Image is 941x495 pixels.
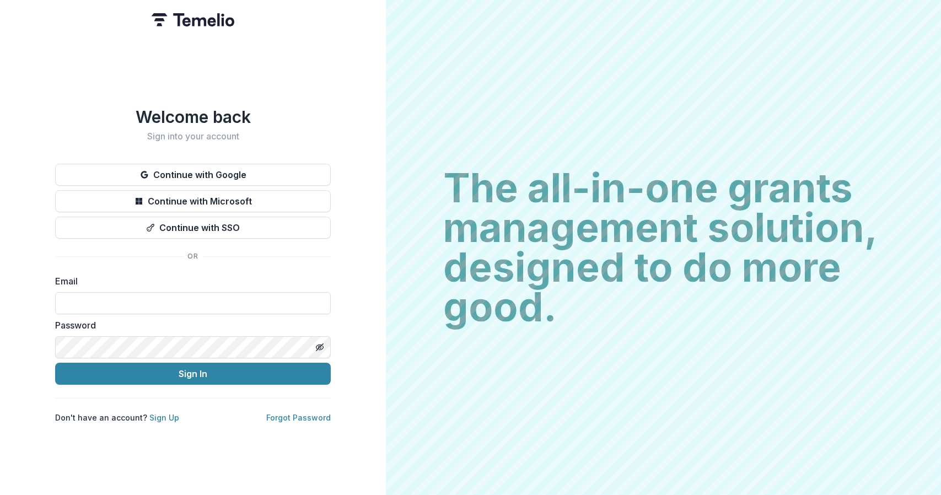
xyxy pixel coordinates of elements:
[55,217,331,239] button: Continue with SSO
[152,13,234,26] img: Temelio
[266,413,331,422] a: Forgot Password
[55,319,324,332] label: Password
[55,363,331,385] button: Sign In
[55,275,324,288] label: Email
[55,164,331,186] button: Continue with Google
[55,107,331,127] h1: Welcome back
[311,338,329,356] button: Toggle password visibility
[149,413,179,422] a: Sign Up
[55,190,331,212] button: Continue with Microsoft
[55,412,179,423] p: Don't have an account?
[55,131,331,142] h2: Sign into your account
